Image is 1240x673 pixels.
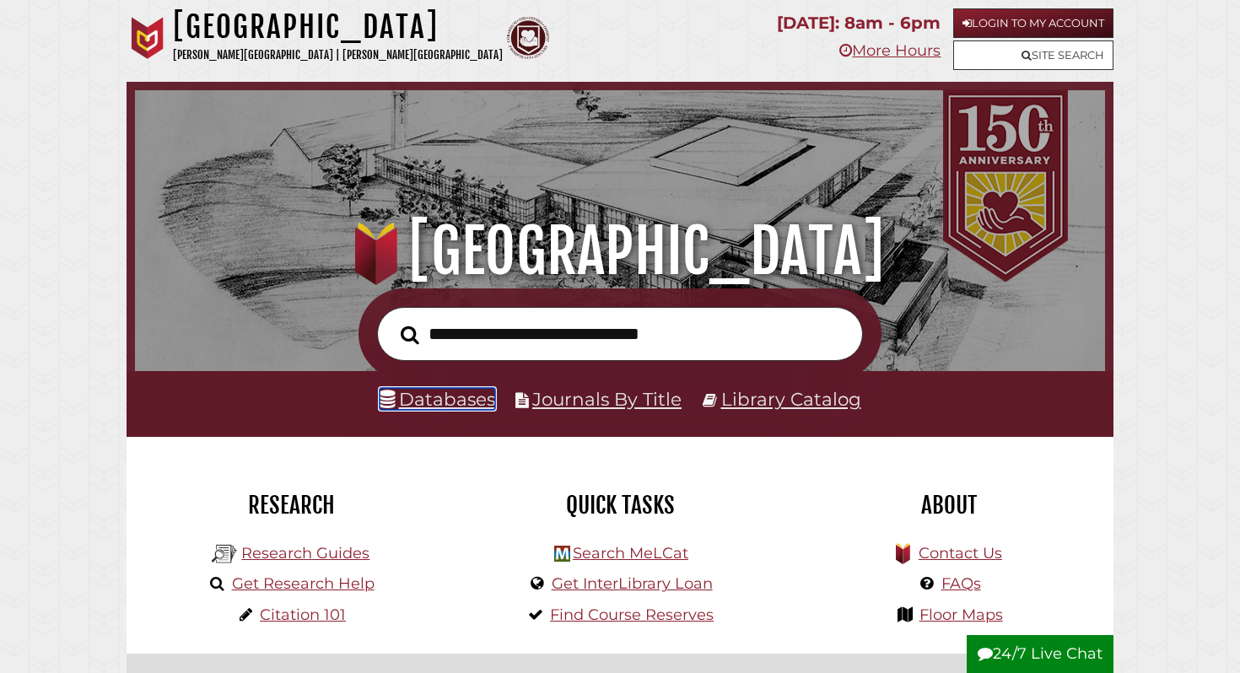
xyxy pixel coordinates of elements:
p: [PERSON_NAME][GEOGRAPHIC_DATA] | [PERSON_NAME][GEOGRAPHIC_DATA] [173,46,503,65]
a: Library Catalog [721,388,861,410]
a: Databases [380,388,495,410]
a: Search MeLCat [573,544,688,563]
a: Find Course Reserves [550,606,714,624]
a: Journals By Title [532,388,682,410]
a: Site Search [953,40,1113,70]
a: Login to My Account [953,8,1113,38]
a: Floor Maps [919,606,1003,624]
h1: [GEOGRAPHIC_DATA] [173,8,503,46]
button: Search [392,320,428,349]
h1: [GEOGRAPHIC_DATA] [154,214,1086,288]
a: Contact Us [919,544,1002,563]
img: Calvin Theological Seminary [507,17,549,59]
img: Hekman Library Logo [554,546,570,562]
a: Get InterLibrary Loan [552,574,713,593]
a: Citation 101 [260,606,346,624]
i: Search [401,325,419,345]
h2: About [797,491,1101,520]
h2: Research [139,491,443,520]
a: FAQs [941,574,981,593]
img: Calvin University [127,17,169,59]
img: Hekman Library Logo [212,541,237,567]
a: Get Research Help [232,574,375,593]
a: More Hours [839,41,941,60]
p: [DATE]: 8am - 6pm [777,8,941,38]
a: Research Guides [241,544,369,563]
h2: Quick Tasks [468,491,772,520]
